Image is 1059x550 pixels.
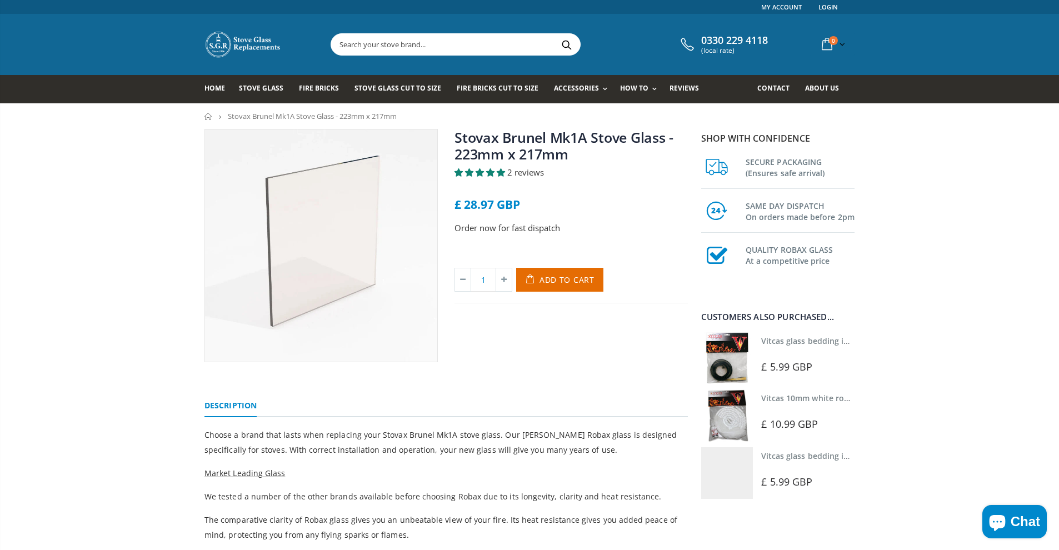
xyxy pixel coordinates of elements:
[761,451,997,461] a: Vitcas glass bedding in tape - 2mm x 15mm x 2 meters (White)
[678,34,768,54] a: 0330 229 4118 (local rate)
[554,75,613,103] a: Accessories
[761,417,818,431] span: £ 10.99 GBP
[204,468,285,478] span: Market Leading Glass
[205,129,437,362] img: squarestoveglass_23ab577c-f3b6-48ab-aa6b-f77536cd33c9_800x_crop_center.webp
[331,34,705,55] input: Search your stove brand...
[239,75,292,103] a: Stove Glass
[701,389,753,441] img: Vitcas white rope, glue and gloves kit 10mm
[554,34,579,55] button: Search
[746,242,855,267] h3: QUALITY ROBAX GLASS At a competitive price
[540,274,595,285] span: Add to Cart
[457,75,547,103] a: Fire Bricks Cut To Size
[620,83,648,93] span: How To
[701,34,768,47] span: 0330 229 4118
[805,83,839,93] span: About us
[701,332,753,384] img: Vitcas stove glass bedding in tape
[204,113,213,120] a: Home
[516,268,603,292] button: Add to Cart
[204,491,661,502] span: We tested a number of the other brands available before choosing Robax due to its longevity, clar...
[354,83,441,93] span: Stove Glass Cut To Size
[757,83,790,93] span: Contact
[761,475,812,488] span: £ 5.99 GBP
[554,83,599,93] span: Accessories
[228,111,397,121] span: Stovax Brunel Mk1A Stove Glass - 223mm x 217mm
[204,395,257,417] a: Description
[670,83,699,93] span: Reviews
[620,75,662,103] a: How To
[204,31,282,58] img: Stove Glass Replacement
[757,75,798,103] a: Contact
[761,336,968,346] a: Vitcas glass bedding in tape - 2mm x 10mm x 2 meters
[454,222,688,234] p: Order now for fast dispatch
[204,75,233,103] a: Home
[204,83,225,93] span: Home
[979,505,1050,541] inbox-online-store-chat: Shopify online store chat
[829,36,838,45] span: 0
[746,154,855,179] h3: SECURE PACKAGING (Ensures safe arrival)
[701,313,855,321] div: Customers also purchased...
[701,132,855,145] p: Shop with confidence
[746,198,855,223] h3: SAME DAY DISPATCH On orders made before 2pm
[454,128,673,163] a: Stovax Brunel Mk1A Stove Glass - 223mm x 217mm
[457,83,538,93] span: Fire Bricks Cut To Size
[817,33,847,55] a: 0
[805,75,847,103] a: About us
[239,83,283,93] span: Stove Glass
[299,83,339,93] span: Fire Bricks
[454,197,520,212] span: £ 28.97 GBP
[204,429,677,455] span: Choose a brand that lasts when replacing your Stovax Brunel Mk1A stove glass. Our [PERSON_NAME] R...
[507,167,544,178] span: 2 reviews
[761,360,812,373] span: £ 5.99 GBP
[299,75,347,103] a: Fire Bricks
[701,47,768,54] span: (local rate)
[354,75,449,103] a: Stove Glass Cut To Size
[670,75,707,103] a: Reviews
[204,514,677,540] span: The comparative clarity of Robax glass gives you an unbeatable view of your fire. Its heat resist...
[761,393,979,403] a: Vitcas 10mm white rope kit - includes rope seal and glue!
[454,167,507,178] span: 5.00 stars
